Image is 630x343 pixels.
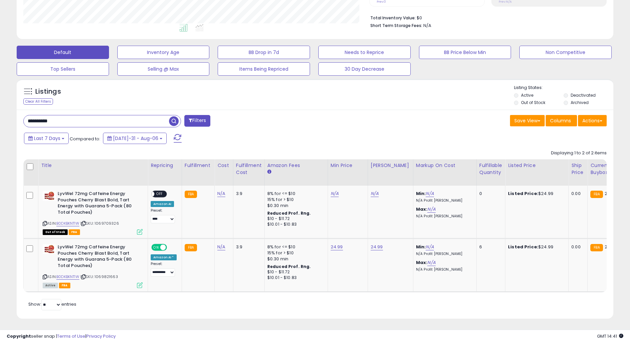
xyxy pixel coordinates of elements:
[427,259,435,266] a: N/A
[508,190,538,197] b: Listed Price:
[56,274,79,280] a: B0DKBKNT1W
[267,216,323,222] div: $10 - $11.72
[267,210,311,216] b: Reduced Prof. Rng.
[151,254,177,260] div: Amazon AI *
[236,191,259,197] div: 3.9
[267,244,323,250] div: 8% for <= $10
[43,244,143,287] div: ASIN:
[151,208,177,223] div: Preset:
[151,162,179,169] div: Repricing
[479,191,500,197] div: 0
[508,191,563,197] div: $24.99
[590,191,603,198] small: FBA
[416,214,471,219] p: N/A Profit [PERSON_NAME]
[7,333,31,339] strong: Copyright
[267,203,323,209] div: $0.30 min
[267,222,323,227] div: $10.01 - $10.83
[267,250,323,256] div: 15% for > $10
[185,191,197,198] small: FBA
[571,92,596,98] label: Deactivated
[218,62,310,76] button: Items Being Repriced
[43,191,56,201] img: 416Z3f3JB6L._SL40_.jpg
[117,46,210,59] button: Inventory Age
[318,62,411,76] button: 30 Day Decrease
[371,244,383,250] a: 24.99
[318,46,411,59] button: Needs to Reprice
[267,162,325,169] div: Amazon Fees
[571,191,582,197] div: 0.00
[550,117,571,124] span: Columns
[185,244,197,251] small: FBA
[56,221,79,226] a: B0DKBKNT1W
[218,46,310,59] button: BB Drop in 7d
[416,198,471,203] p: N/A Profit [PERSON_NAME]
[69,229,80,235] span: FBA
[23,98,53,105] div: Clear All Filters
[331,190,339,197] a: N/A
[41,162,145,169] div: Title
[551,150,607,156] div: Displaying 1 to 2 of 2 items
[43,191,143,234] div: ASIN:
[426,190,434,197] a: N/A
[479,162,502,176] div: Fulfillable Quantity
[597,333,623,339] span: 2025-08-14 14:41 GMT
[371,162,410,169] div: [PERSON_NAME]
[416,162,474,169] div: Markup on Cost
[413,159,476,186] th: The percentage added to the cost of goods (COGS) that forms the calculator for Min & Max prices.
[416,244,426,250] b: Min:
[80,274,118,279] span: | SKU: 1069821663
[427,206,435,213] a: N/A
[508,244,563,250] div: $24.99
[154,191,165,197] span: OFF
[43,283,58,288] span: All listings currently available for purchase on Amazon
[578,115,607,126] button: Actions
[605,244,617,250] span: 24.99
[331,244,343,250] a: 24.99
[423,22,431,29] span: N/A
[519,46,612,59] button: Non Competitive
[521,100,545,105] label: Out of Stock
[35,87,61,96] h5: Listings
[419,46,511,59] button: BB Price Below Min
[185,162,212,169] div: Fulfillment
[86,333,116,339] a: Privacy Policy
[236,244,259,250] div: 3.9
[103,133,167,144] button: [DATE]-31 - Aug-06
[28,301,76,307] span: Show: entries
[117,62,210,76] button: Selling @ Max
[34,135,60,142] span: Last 7 Days
[43,229,68,235] span: All listings that are currently out of stock and unavailable for purchase on Amazon
[267,197,323,203] div: 15% for > $10
[546,115,577,126] button: Columns
[236,162,262,176] div: Fulfillment Cost
[590,244,603,251] small: FBA
[267,191,323,197] div: 8% for <= $10
[508,162,566,169] div: Listed Price
[508,244,538,250] b: Listed Price:
[416,190,426,197] b: Min:
[7,333,116,340] div: seller snap | |
[151,262,177,277] div: Preset:
[17,46,109,59] button: Default
[510,115,545,126] button: Save View
[267,256,323,262] div: $0.30 min
[416,259,428,266] b: Max:
[605,190,617,197] span: 24.99
[521,92,533,98] label: Active
[24,133,69,144] button: Last 7 Days
[371,190,379,197] a: N/A
[571,100,589,105] label: Archived
[571,162,585,176] div: Ship Price
[17,62,109,76] button: Top Sellers
[267,169,271,175] small: Amazon Fees.
[217,190,225,197] a: N/A
[370,15,416,21] b: Total Inventory Value:
[58,191,139,217] b: LyvWel 72mg Caffeine Energy Pouches Cherry Blast Bold, Tart Energy with Guarana 5-Pack (80 Total ...
[416,267,471,272] p: N/A Profit [PERSON_NAME]
[571,244,582,250] div: 0.00
[80,221,119,226] span: | SKU: 1069709326
[267,275,323,281] div: $10.01 - $10.83
[514,85,613,91] p: Listing States:
[217,244,225,250] a: N/A
[267,264,311,269] b: Reduced Prof. Rng.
